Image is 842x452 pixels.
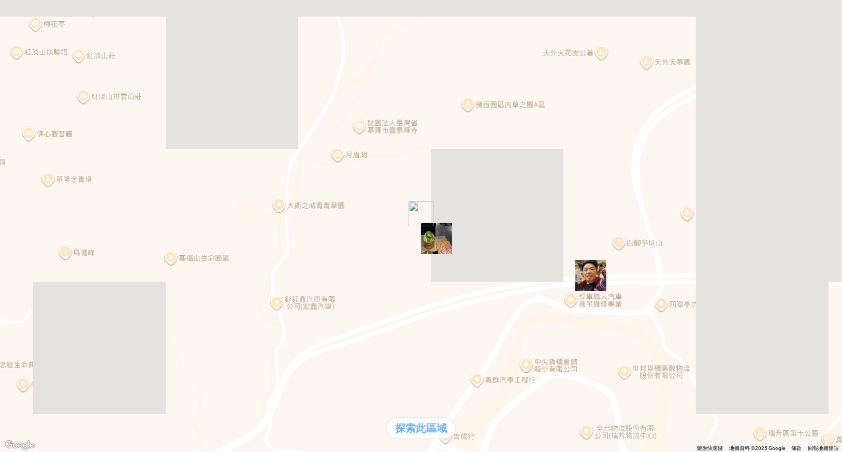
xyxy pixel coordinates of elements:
[3,439,37,452] a: 在 Google 地圖上開啟這個區域 (開啟新視窗)
[791,445,802,451] a: 條款 (在新分頁中開啟)
[3,439,37,452] img: Google
[387,418,455,439] div: 探索此區域
[729,445,785,451] span: 地圖資料 ©2025 Google
[808,445,839,451] a: 回報地圖錯誤
[697,445,723,452] button: 鍵盤快速鍵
